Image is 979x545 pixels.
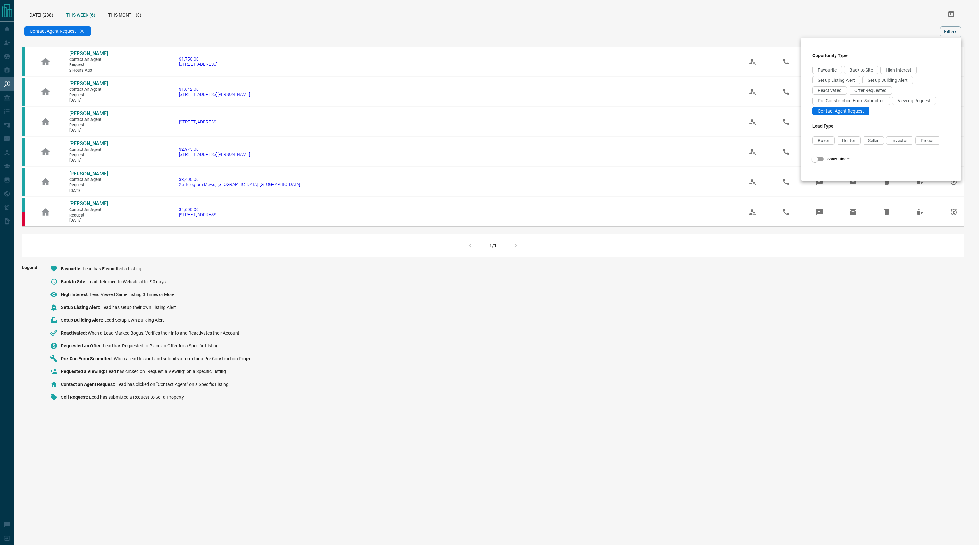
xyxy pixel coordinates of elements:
[915,136,940,145] div: Precon
[892,97,936,105] div: Viewing Request
[886,136,913,145] div: Investor
[868,138,879,143] span: Seller
[818,67,837,72] span: Favourite
[844,66,878,74] div: Back to Site
[837,136,861,145] div: Renter
[827,156,851,162] span: Show Hidden
[849,67,873,72] span: Back to Site
[891,138,908,143] span: Investor
[862,76,913,84] div: Set up Building Alert
[818,78,855,83] span: Set up Listing Alert
[921,138,935,143] span: Precon
[812,136,835,145] div: Buyer
[812,107,869,115] div: Contact Agent Request
[868,78,908,83] span: Set up Building Alert
[812,66,842,74] div: Favourite
[842,138,855,143] span: Renter
[880,66,917,74] div: High Interest
[812,123,950,129] h3: Lead Type
[812,86,847,95] div: Reactivated
[849,86,892,95] div: Offer Requested
[854,88,887,93] span: Offer Requested
[818,88,841,93] span: Reactivated
[818,108,864,114] span: Contact Agent Request
[812,53,950,58] h3: Opportunity Type
[812,97,890,105] div: Pre-Construction Form Submitted
[898,98,931,103] span: Viewing Request
[812,76,860,84] div: Set up Listing Alert
[863,136,884,145] div: Seller
[818,98,885,103] span: Pre-Construction Form Submitted
[818,138,829,143] span: Buyer
[886,67,911,72] span: High Interest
